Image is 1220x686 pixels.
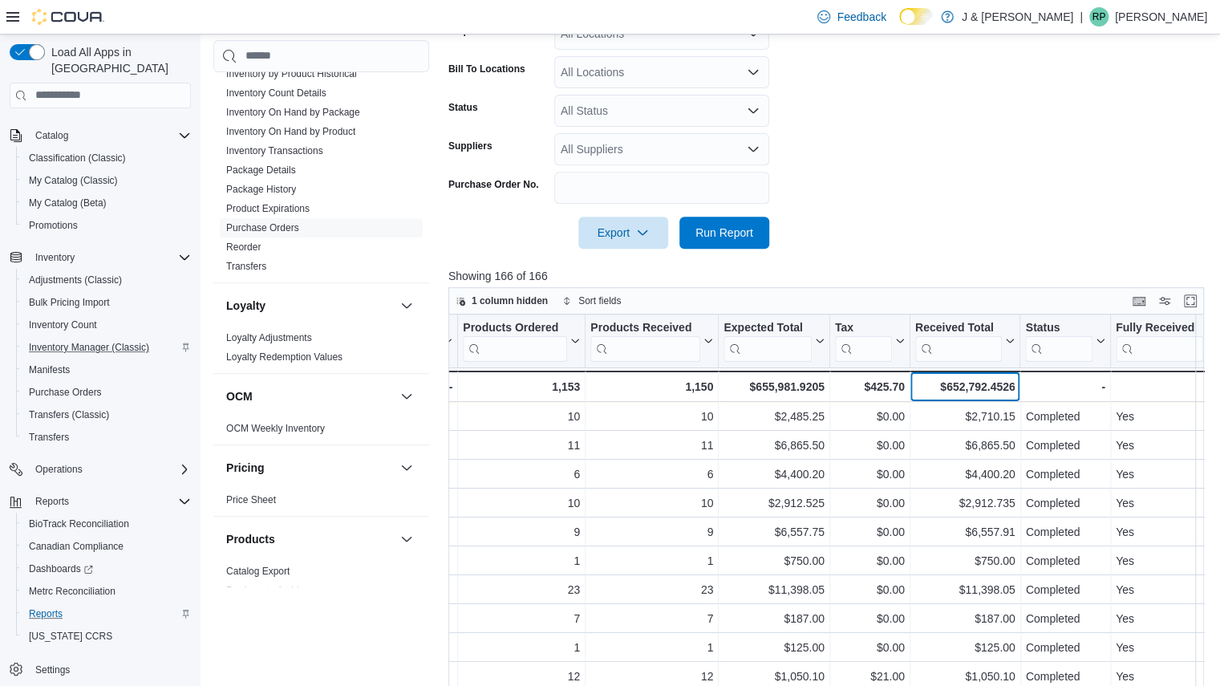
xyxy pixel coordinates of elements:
[22,405,116,424] a: Transfers (Classic)
[835,551,905,570] div: $0.00
[834,320,904,361] button: Tax
[1116,580,1216,599] div: Yes
[463,377,580,396] div: 1,153
[590,320,700,361] div: Products Received
[226,566,290,577] a: Catalog Export
[29,174,118,187] span: My Catalog (Classic)
[29,540,124,553] span: Canadian Compliance
[1025,407,1104,426] div: Completed
[915,667,1015,686] div: $1,050.10
[294,609,452,628] div: [STREET_ADDRESS]
[16,381,197,404] button: Purchase Orders
[1025,667,1104,686] div: Completed
[1025,493,1104,513] div: Completed
[578,294,621,307] span: Sort fields
[397,530,416,549] button: Products
[226,241,261,254] span: Reorder
[1116,407,1216,426] div: Yes
[449,291,554,311] button: 1 column hidden
[226,493,276,506] span: Price Sheet
[226,222,299,233] a: Purchase Orders
[835,407,905,426] div: $0.00
[1025,436,1104,455] div: Completed
[29,126,75,145] button: Catalog
[22,405,191,424] span: Transfers (Classic)
[29,630,112,643] span: [US_STATE] CCRS
[1116,609,1216,628] div: Yes
[556,291,627,311] button: Sort fields
[29,126,191,145] span: Catalog
[226,460,394,476] button: Pricing
[226,164,296,176] a: Package Details
[463,436,580,455] div: 11
[914,377,1015,396] div: $652,792.4526
[915,522,1015,542] div: $6,557.91
[914,320,1002,335] div: Received Total
[213,419,429,444] div: OCM
[1116,551,1216,570] div: Yes
[448,178,539,191] label: Purchase Order No.
[22,383,191,402] span: Purchase Orders
[590,320,713,361] button: Products Received
[294,493,452,513] div: [STREET_ADDRESS]
[226,585,309,596] a: Products to Archive
[723,320,812,361] div: Expected Total
[463,407,580,426] div: 10
[226,87,326,99] a: Inventory Count Details
[226,145,323,156] a: Inventory Transactions
[1025,609,1104,628] div: Completed
[22,428,75,447] a: Transfers
[723,522,825,542] div: $6,557.75
[834,377,904,396] div: $425.70
[226,584,309,597] span: Products to Archive
[472,294,548,307] span: 1 column hidden
[226,388,253,404] h3: OCM
[723,320,825,361] button: Expected Total
[22,559,191,578] span: Dashboards
[35,463,83,476] span: Operations
[590,522,713,542] div: 9
[397,296,416,315] button: Loyalty
[16,404,197,426] button: Transfers (Classic)
[588,217,659,249] span: Export
[1115,7,1207,26] p: [PERSON_NAME]
[1025,551,1104,570] div: Completed
[29,248,81,267] button: Inventory
[962,7,1073,26] p: J & [PERSON_NAME]
[226,184,296,195] a: Package History
[463,320,567,335] div: Products Ordered
[22,148,132,168] a: Classification (Classic)
[226,144,323,157] span: Inventory Transactions
[463,638,580,657] div: 1
[590,436,713,455] div: 11
[226,203,310,214] a: Product Expirations
[213,490,429,516] div: Pricing
[723,580,825,599] div: $11,398.05
[16,625,197,647] button: [US_STATE] CCRS
[22,293,191,312] span: Bulk Pricing Import
[22,270,128,290] a: Adjustments (Classic)
[723,551,825,570] div: $750.00
[723,320,812,335] div: Expected Total
[226,565,290,578] span: Catalog Export
[226,332,312,343] a: Loyalty Adjustments
[294,377,452,396] div: -
[226,221,299,234] span: Purchase Orders
[747,143,760,156] button: Open list of options
[695,225,753,241] span: Run Report
[811,1,892,33] a: Feedback
[22,216,84,235] a: Promotions
[463,522,580,542] div: 9
[835,436,905,455] div: $0.00
[294,667,452,686] div: [STREET_ADDRESS]
[915,465,1015,484] div: $4,400.20
[22,604,191,623] span: Reports
[834,320,891,335] div: Tax
[22,604,69,623] a: Reports
[226,351,342,363] a: Loyalty Redemption Values
[35,129,68,142] span: Catalog
[723,638,825,657] div: $125.00
[226,460,264,476] h3: Pricing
